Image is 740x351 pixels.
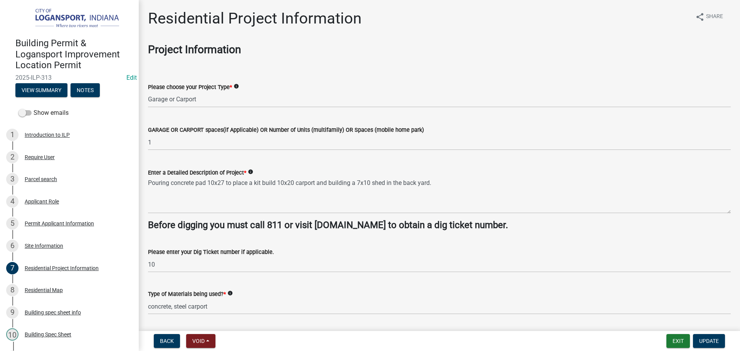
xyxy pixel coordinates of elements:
wm-modal-confirm: Summary [15,87,67,94]
span: Void [192,338,205,344]
a: Edit [126,74,137,81]
span: Back [160,338,174,344]
div: 7 [6,262,18,274]
h4: Building Permit & Logansport Improvement Location Permit [15,38,133,71]
button: Void [186,334,215,348]
div: Applicant Role [25,199,59,204]
div: Building spec sheet info [25,310,81,315]
div: 10 [6,328,18,341]
button: Notes [71,83,100,97]
i: info [248,169,253,175]
label: Enter a Detailed Description of Project [148,170,246,176]
div: Permit Applicant Information [25,221,94,226]
div: 8 [6,284,18,296]
label: GARAGE OR CARPORT spaces(if Applicable) OR Number of Units (multifamily) OR Spaces (mobile home p... [148,128,424,133]
div: Site Information [25,243,63,249]
button: View Summary [15,83,67,97]
div: Require User [25,155,55,160]
button: Exit [666,334,690,348]
div: Building Spec Sheet [25,332,71,337]
label: Please enter your Dig Ticket number if applicable. [148,250,274,255]
div: 4 [6,195,18,208]
div: Parcel search [25,176,57,182]
button: shareShare [689,9,729,24]
button: Back [154,334,180,348]
div: 5 [6,217,18,230]
span: 2025-ILP-313 [15,74,123,81]
label: Please choose your Project Type [148,85,232,90]
div: 3 [6,173,18,185]
div: 6 [6,240,18,252]
i: share [695,12,705,22]
div: Introduction to ILP [25,132,70,138]
div: Residential Map [25,287,63,293]
img: City of Logansport, Indiana [15,8,126,30]
div: 9 [6,306,18,319]
label: Show emails [18,108,69,118]
h1: Residential Project Information [148,9,362,28]
button: Update [693,334,725,348]
strong: Project Information [148,43,241,56]
wm-modal-confirm: Edit Application Number [126,74,137,81]
div: 1 [6,129,18,141]
i: info [227,291,233,296]
wm-modal-confirm: Notes [71,87,100,94]
strong: Before digging you must call 811 or visit [DOMAIN_NAME] to obtain a dig ticket number. [148,220,508,230]
i: info [234,84,239,89]
label: Type of Materials being used? [148,292,226,297]
div: 2 [6,151,18,163]
div: Residential Project Information [25,265,99,271]
span: Update [699,338,719,344]
span: Share [706,12,723,22]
